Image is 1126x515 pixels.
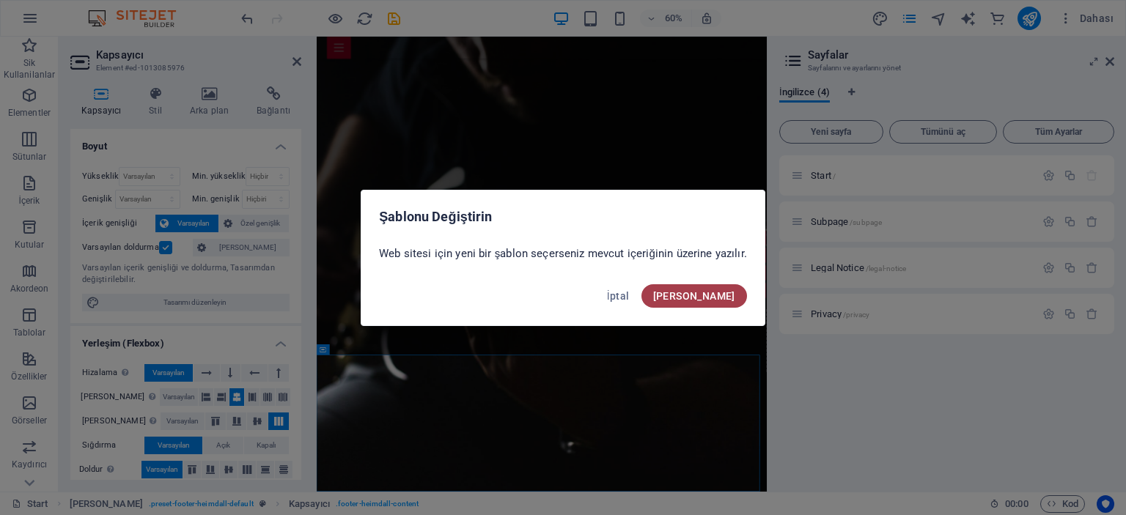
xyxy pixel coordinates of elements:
[653,290,735,302] span: [PERSON_NAME]
[379,246,747,261] p: Web sitesi için yeni bir şablon seçerseniz mevcut içeriğinin üzerine yazılır.
[641,284,747,308] button: [PERSON_NAME]
[601,284,636,308] button: İptal
[607,290,630,302] span: İptal
[379,208,747,226] h2: Şablonu Değiştirin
